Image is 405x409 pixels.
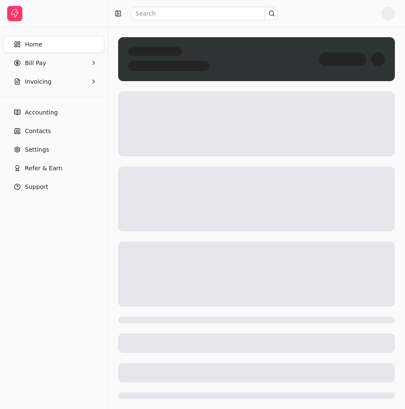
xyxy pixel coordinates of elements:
span: Invoicing [25,77,51,86]
a: Contacts [3,123,104,139]
span: Bill Pay [25,59,46,68]
button: Invoicing [3,73,104,90]
span: Contacts [25,127,51,136]
a: Accounting [3,104,104,121]
input: Search [130,7,278,20]
span: Support [25,183,48,191]
a: Home [3,36,104,53]
button: Refer & Earn [3,160,104,177]
button: Bill Pay [3,55,104,71]
span: Refer & Earn [25,164,62,173]
a: Settings [3,141,104,158]
span: Home [25,40,42,49]
span: Settings [25,145,49,154]
span: Accounting [25,108,58,117]
button: Support [3,178,104,195]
